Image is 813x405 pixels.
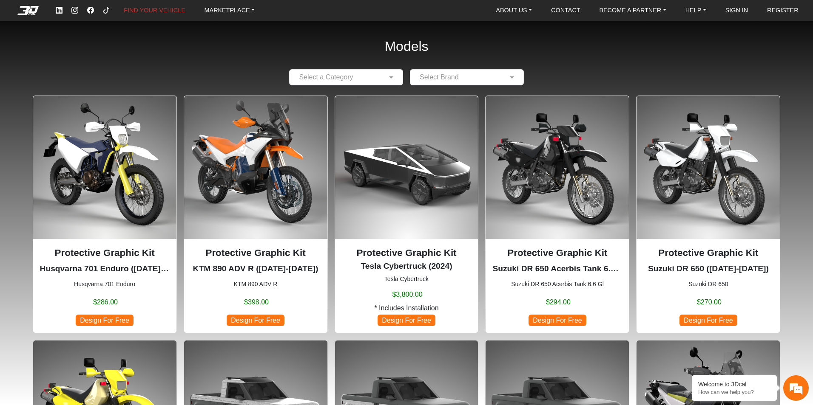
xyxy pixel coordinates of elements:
p: Protective Graphic Kit [643,246,773,260]
small: Suzuki DR 650 [643,280,773,289]
span: $286.00 [93,297,118,307]
div: Husqvarna 701 Enduro [33,96,177,333]
p: Tesla Cybertruck (2024) [342,260,472,273]
div: Suzuki DR 650 Acerbis Tank 6.6 Gl [485,96,629,333]
p: Protective Graphic Kit [191,246,321,260]
img: Cybertrucknull2024 [335,96,478,239]
a: CONTACT [548,4,583,17]
a: SIGN IN [722,4,752,17]
p: KTM 890 ADV R (2023-2025) [191,263,321,275]
span: $3,800.00 [392,290,422,300]
span: $270.00 [697,297,722,307]
div: KTM 890 ADV R [184,96,328,333]
a: FIND YOUR VEHICLE [120,4,188,17]
a: MARKETPLACE [201,4,259,17]
span: Design For Free [378,315,435,326]
small: Suzuki DR 650 Acerbis Tank 6.6 Gl [492,280,622,289]
small: Tesla Cybertruck [342,275,472,284]
small: KTM 890 ADV R [191,280,321,289]
img: 890 ADV R null2023-2025 [184,96,327,239]
div: Welcome to 3Dcal [698,381,770,388]
a: BECOME A PARTNER [596,4,669,17]
span: Design For Free [529,315,586,326]
span: Design For Free [227,315,284,326]
h2: Models [384,27,428,66]
a: ABOUT US [492,4,535,17]
div: Tesla Cybertruck [335,96,479,333]
p: Protective Graphic Kit [492,246,622,260]
img: DR 6501996-2024 [637,96,780,239]
small: Husqvarna 701 Enduro [40,280,170,289]
img: DR 650Acerbis Tank 6.6 Gl1996-2024 [486,96,629,239]
span: $294.00 [546,297,571,307]
a: HELP [682,4,710,17]
span: Design For Free [76,315,134,326]
p: Husqvarna 701 Enduro (2016-2024) [40,263,170,275]
p: Protective Graphic Kit [40,246,170,260]
span: $398.00 [244,297,269,307]
p: How can we help you? [698,389,770,395]
p: Suzuki DR 650 (1996-2024) [643,263,773,275]
div: Suzuki DR 650 [636,96,780,333]
span: Design For Free [679,315,737,326]
img: 701 Enduronull2016-2024 [33,96,176,239]
a: REGISTER [764,4,802,17]
p: Protective Graphic Kit [342,246,472,260]
span: * Includes Installation [374,303,438,313]
p: Suzuki DR 650 Acerbis Tank 6.6 Gl (1996-2024) [492,263,622,275]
